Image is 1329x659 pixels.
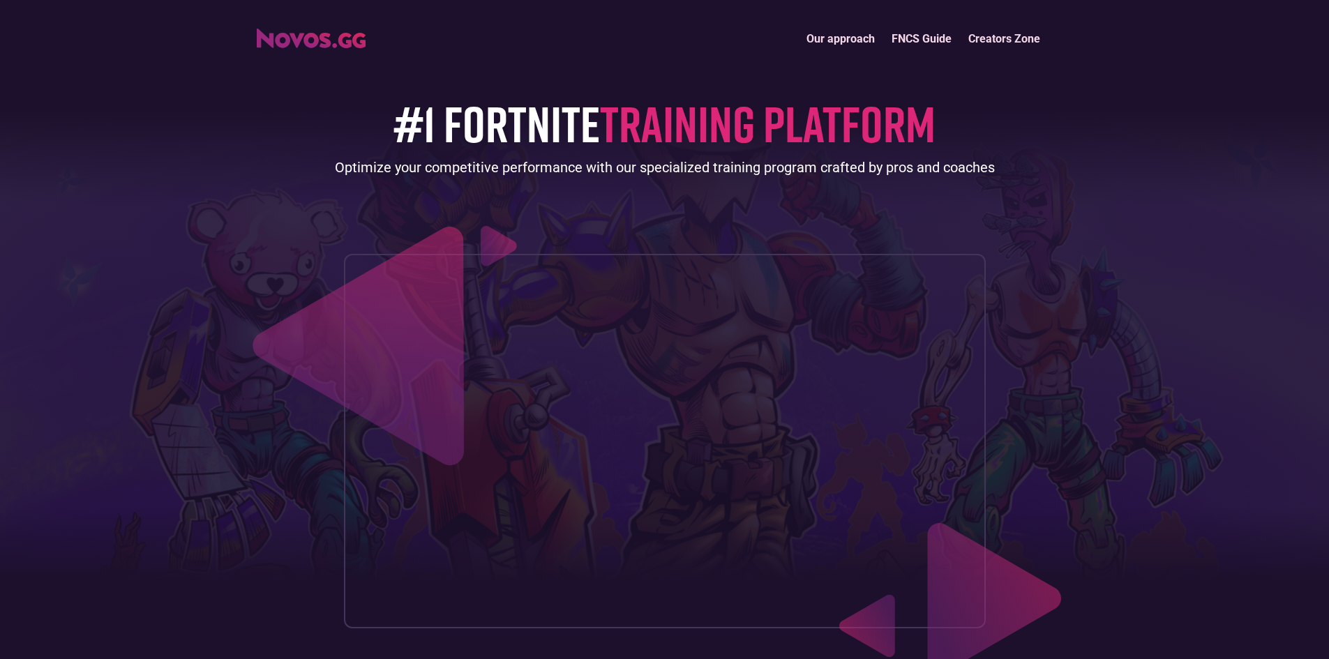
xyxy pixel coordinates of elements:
[960,24,1049,54] a: Creators Zone
[356,266,974,616] iframe: Increase your placement in 14 days (Novos.gg)
[335,158,995,177] div: Optimize your competitive performance with our specialized training program crafted by pros and c...
[798,24,883,54] a: Our approach
[393,96,936,151] h1: #1 FORTNITE
[600,93,936,153] span: TRAINING PLATFORM
[883,24,960,54] a: FNCS Guide
[257,24,366,48] a: home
